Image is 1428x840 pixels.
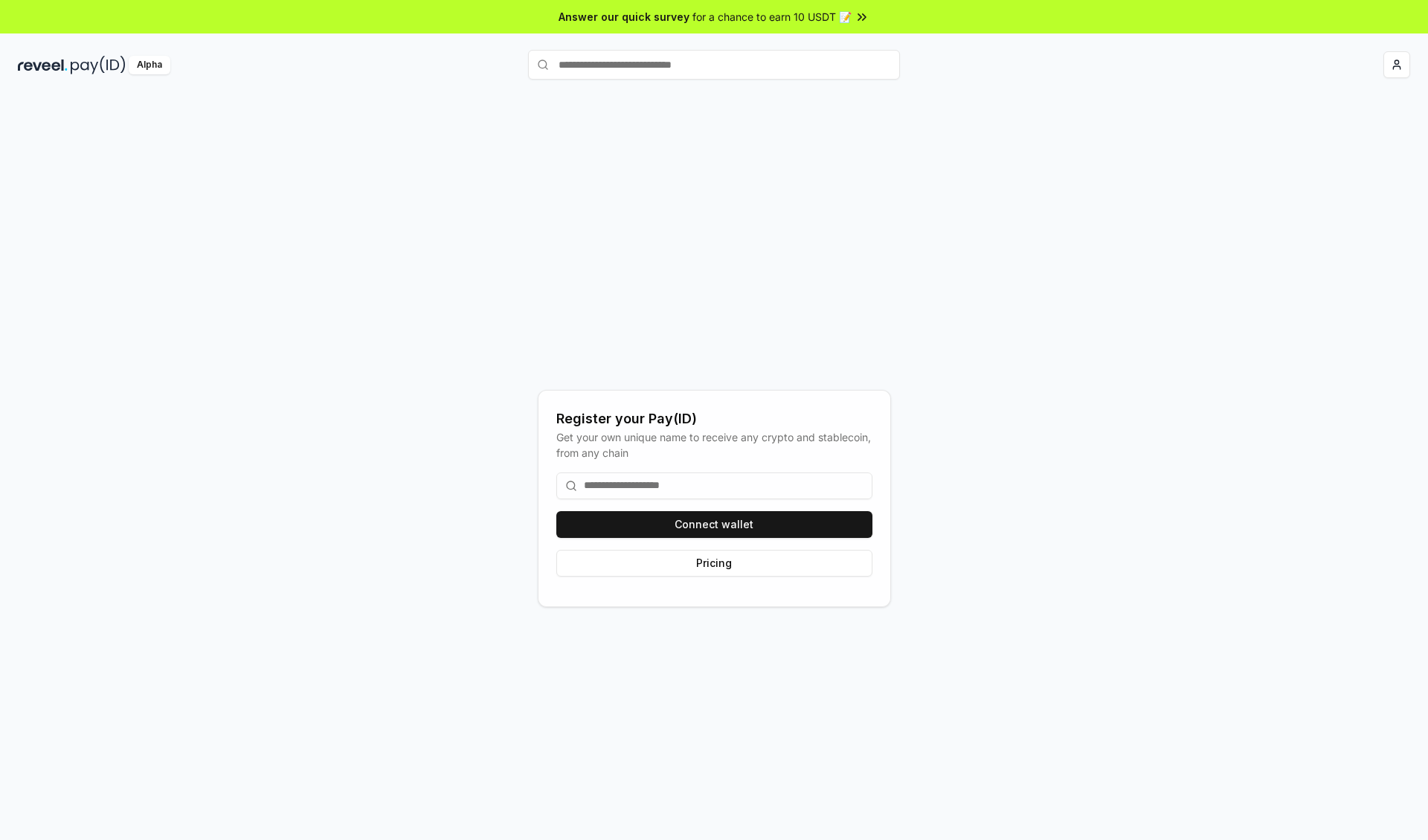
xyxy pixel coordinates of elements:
img: reveel_dark [18,56,68,74]
div: Get your own unique name to receive any crypto and stablecoin, from any chain [556,429,872,461]
div: Register your Pay(ID) [556,408,872,429]
div: Alpha [129,56,170,74]
span: for a chance to earn 10 USDT 📝 [692,9,852,25]
span: Answer our quick survey [559,9,689,25]
button: Connect wallet [556,511,872,538]
img: pay_id [71,56,126,74]
button: Pricing [556,550,872,577]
